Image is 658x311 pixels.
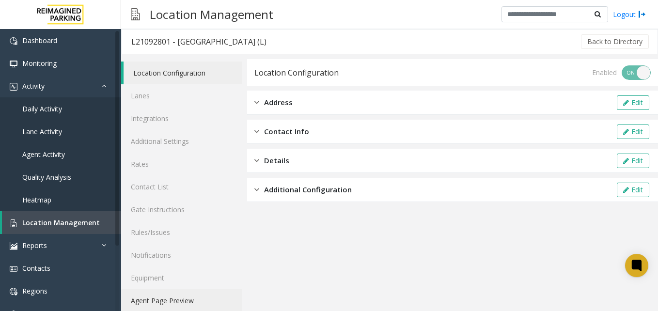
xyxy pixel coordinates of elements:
span: Activity [22,81,45,91]
button: Back to Directory [581,34,649,49]
img: closed [254,126,259,137]
img: closed [254,155,259,166]
span: Additional Configuration [264,184,352,195]
img: pageIcon [131,2,140,26]
img: 'icon' [10,265,17,273]
div: Location Configuration [254,66,339,79]
span: Location Management [22,218,100,227]
span: Quality Analysis [22,172,71,182]
img: 'icon' [10,83,17,91]
span: Dashboard [22,36,57,45]
div: Enabled [592,67,617,78]
span: Heatmap [22,195,51,204]
span: Lane Activity [22,127,62,136]
a: Logout [613,9,646,19]
span: Agent Activity [22,150,65,159]
a: Additional Settings [121,130,242,153]
a: Notifications [121,244,242,266]
img: closed [254,97,259,108]
img: 'icon' [10,219,17,227]
span: Daily Activity [22,104,62,113]
h3: Location Management [145,2,278,26]
a: Location Configuration [124,62,242,84]
span: Reports [22,241,47,250]
a: Gate Instructions [121,198,242,221]
button: Edit [617,95,649,110]
img: 'icon' [10,60,17,68]
button: Edit [617,154,649,168]
span: Monitoring [22,59,57,68]
button: Edit [617,124,649,139]
span: Contacts [22,264,50,273]
a: Lanes [121,84,242,107]
a: Integrations [121,107,242,130]
button: Edit [617,183,649,197]
span: Contact Info [264,126,309,137]
img: logout [638,9,646,19]
a: Rules/Issues [121,221,242,244]
img: 'icon' [10,242,17,250]
a: Contact List [121,175,242,198]
div: L21092801 - [GEOGRAPHIC_DATA] (L) [131,35,266,48]
img: closed [254,184,259,195]
span: Regions [22,286,47,295]
a: Rates [121,153,242,175]
img: 'icon' [10,288,17,295]
img: 'icon' [10,37,17,45]
span: Address [264,97,293,108]
span: Details [264,155,289,166]
a: Location Management [2,211,121,234]
a: Equipment [121,266,242,289]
